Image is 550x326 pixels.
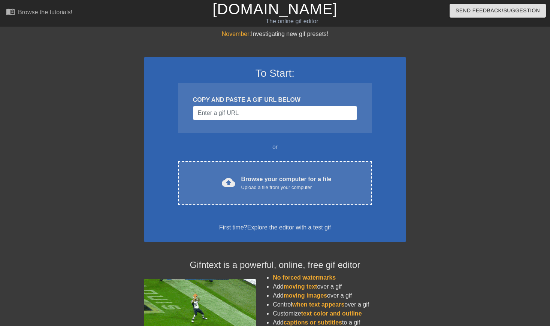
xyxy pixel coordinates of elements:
li: Add over a gif [273,282,406,291]
div: Investigating new gif presets! [144,30,406,39]
a: Browse the tutorials! [6,7,72,19]
li: Control over a gif [273,300,406,309]
span: menu_book [6,7,15,16]
span: moving images [284,292,327,299]
h3: To Start: [154,67,396,80]
div: Upload a file from your computer [241,184,332,191]
span: moving text [284,283,317,290]
span: when text appears [292,301,345,308]
span: text color and outline [301,310,362,317]
span: No forced watermarks [273,274,336,281]
h4: Gifntext is a powerful, online, free gif editor [144,260,406,271]
a: [DOMAIN_NAME] [212,1,337,17]
span: November: [222,31,251,37]
div: COPY AND PASTE A GIF URL BELOW [193,95,357,104]
li: Customize [273,309,406,318]
div: Browse your computer for a file [241,175,332,191]
input: Username [193,106,357,120]
li: Add over a gif [273,291,406,300]
span: Send Feedback/Suggestion [456,6,540,15]
button: Send Feedback/Suggestion [450,4,546,18]
div: First time? [154,223,396,232]
a: Explore the editor with a test gif [247,224,331,231]
div: The online gif editor [187,17,397,26]
div: Browse the tutorials! [18,9,72,15]
span: captions or subtitles [284,319,342,326]
div: or [163,143,387,152]
span: cloud_upload [222,176,235,189]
